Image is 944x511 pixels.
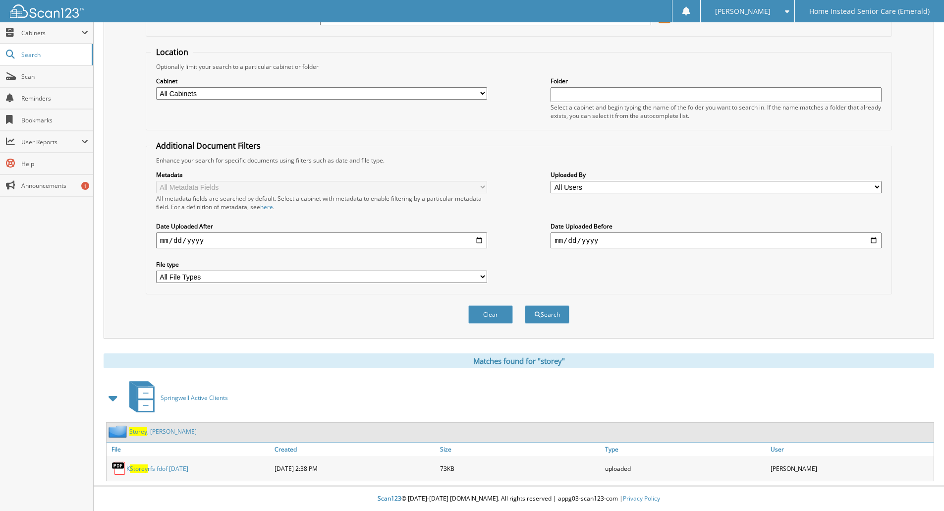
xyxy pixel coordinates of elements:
[21,94,88,103] span: Reminders
[104,353,934,368] div: Matches found for "storey"
[129,427,197,436] a: Storey, [PERSON_NAME]
[156,232,487,248] input: start
[809,8,930,14] span: Home Instead Senior Care (Emerald)
[21,160,88,168] span: Help
[111,461,126,476] img: PDF.png
[151,140,266,151] legend: Additional Document Filters
[894,463,944,511] iframe: Chat Widget
[551,77,882,85] label: Folder
[21,138,81,146] span: User Reports
[21,181,88,190] span: Announcements
[161,394,228,402] span: Springwell Active Clients
[715,8,771,14] span: [PERSON_NAME]
[94,487,944,511] div: © [DATE]-[DATE] [DOMAIN_NAME]. All rights reserved | appg03-scan123-com |
[151,62,887,71] div: Optionally limit your search to a particular cabinet or folder
[126,464,188,473] a: KStoreyrfs fdof [DATE]
[107,443,272,456] a: File
[21,72,88,81] span: Scan
[156,260,487,269] label: File type
[123,378,228,417] a: Springwell Active Clients
[551,103,882,120] div: Select a cabinet and begin typing the name of the folder you want to search in. If the name match...
[438,458,603,478] div: 73KB
[525,305,569,324] button: Search
[156,222,487,230] label: Date Uploaded After
[151,47,193,57] legend: Location
[603,458,768,478] div: uploaded
[21,116,88,124] span: Bookmarks
[129,427,147,436] span: Storey
[603,443,768,456] a: Type
[551,222,882,230] label: Date Uploaded Before
[81,182,89,190] div: 1
[130,464,148,473] span: Storey
[156,77,487,85] label: Cabinet
[551,170,882,179] label: Uploaded By
[378,494,401,503] span: Scan123
[21,51,87,59] span: Search
[438,443,603,456] a: Size
[21,29,81,37] span: Cabinets
[768,458,934,478] div: [PERSON_NAME]
[272,443,438,456] a: Created
[156,170,487,179] label: Metadata
[551,232,882,248] input: end
[623,494,660,503] a: Privacy Policy
[109,425,129,438] img: folder2.png
[151,156,887,165] div: Enhance your search for specific documents using filters such as date and file type.
[260,203,273,211] a: here
[156,194,487,211] div: All metadata fields are searched by default. Select a cabinet with metadata to enable filtering b...
[768,443,934,456] a: User
[10,4,84,18] img: scan123-logo-white.svg
[272,458,438,478] div: [DATE] 2:38 PM
[468,305,513,324] button: Clear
